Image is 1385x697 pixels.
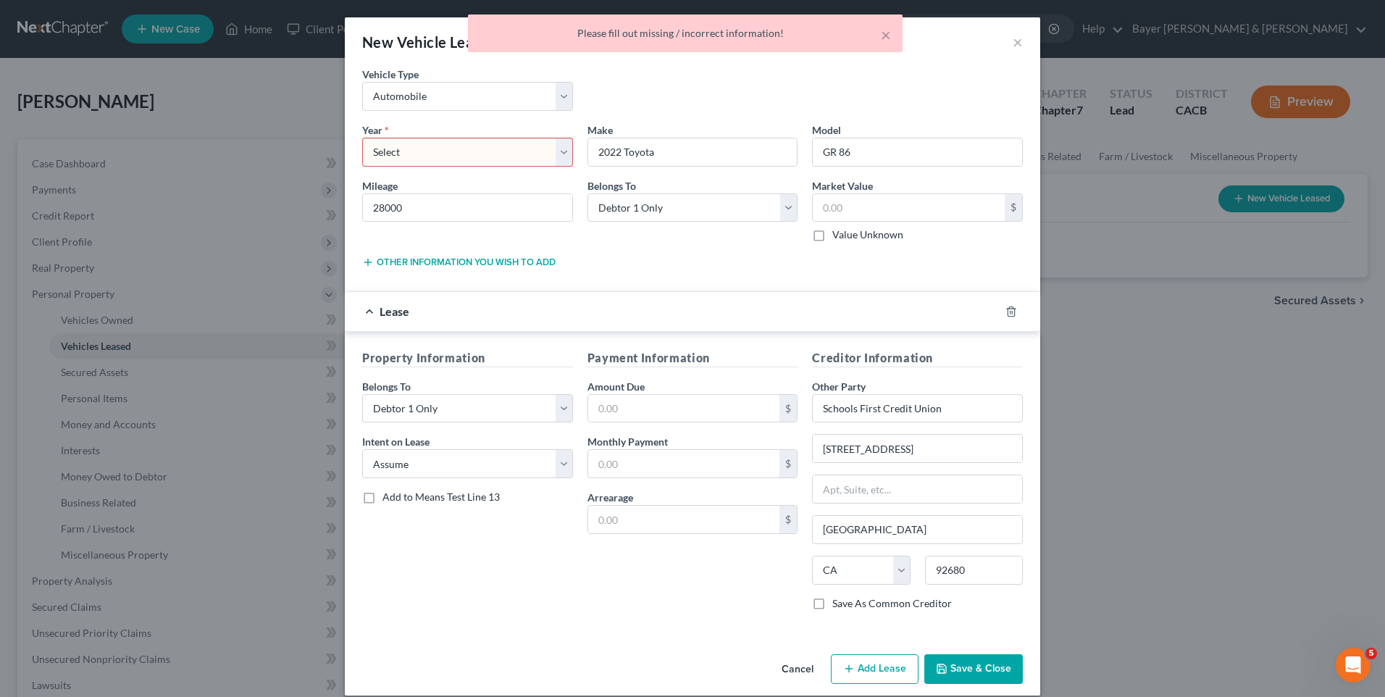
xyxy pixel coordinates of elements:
input: 0.00 [813,194,1005,222]
label: Save As Common Creditor [832,596,952,611]
label: Monthly Payment [587,434,668,449]
iframe: Intercom live chat [1336,648,1371,683]
span: Add to Means Test Line 13 [382,491,500,503]
h5: Creditor Information [812,349,1023,367]
span: Model [812,124,841,136]
label: Mileage [362,178,398,193]
label: Market Value [812,178,873,193]
button: Other information you wish to add [362,256,556,268]
label: Value Unknown [832,228,903,242]
div: Please fill out missing / incorrect information! [480,26,891,41]
span: Other Party [812,380,866,393]
input: ex. Altima [813,138,1022,166]
span: Vehicle Type [362,68,419,80]
div: $ [779,395,797,422]
input: -- [363,194,572,222]
div: $ [779,450,797,477]
span: Year [362,124,382,136]
input: ex. Nissan [588,138,798,166]
label: Arrearage [587,490,633,505]
h5: Property Information [362,349,573,367]
div: $ [779,506,797,533]
input: Apt, Suite, etc... [813,475,1022,503]
span: Make [587,124,613,136]
input: 0.00 [588,450,780,477]
button: × [881,26,891,43]
span: Belongs To [362,380,411,393]
span: 5 [1365,648,1377,659]
input: Enter city... [813,516,1022,543]
label: Intent on Lease [362,434,430,449]
input: Enter zip.. [925,556,1023,585]
h5: Payment Information [587,349,798,367]
button: Save & Close [924,654,1023,685]
label: Amount Due [587,379,645,394]
input: 0.00 [588,506,780,533]
input: Enter address... [813,435,1022,462]
input: Search creditor by name... [812,394,1023,423]
button: Cancel [770,656,825,685]
span: Belongs To [587,180,636,192]
input: 0.00 [588,395,780,422]
div: $ [1005,194,1022,222]
button: Add Lease [831,654,919,685]
span: Lease [380,304,409,318]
